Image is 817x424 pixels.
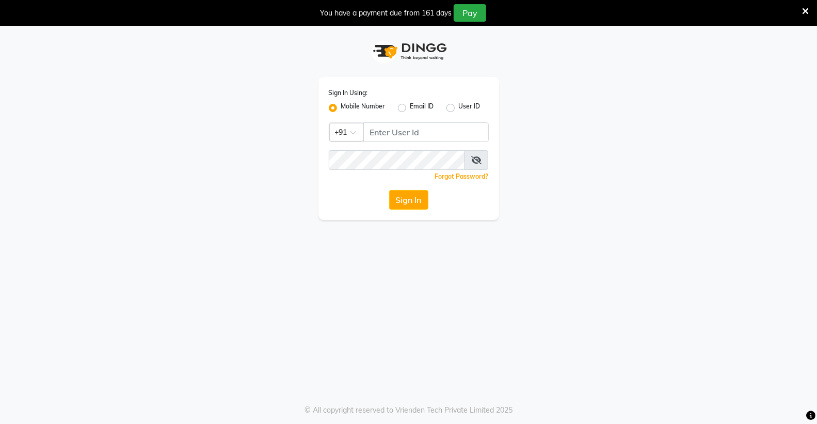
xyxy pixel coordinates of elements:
input: Username [363,122,489,142]
label: Sign In Using: [329,88,368,98]
button: Pay [454,4,486,22]
label: Email ID [410,102,434,114]
div: You have a payment due from 161 days [320,8,452,19]
input: Username [329,150,466,170]
label: User ID [459,102,480,114]
a: Forgot Password? [435,172,489,180]
img: logo1.svg [367,36,450,67]
label: Mobile Number [341,102,386,114]
button: Sign In [389,190,428,210]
